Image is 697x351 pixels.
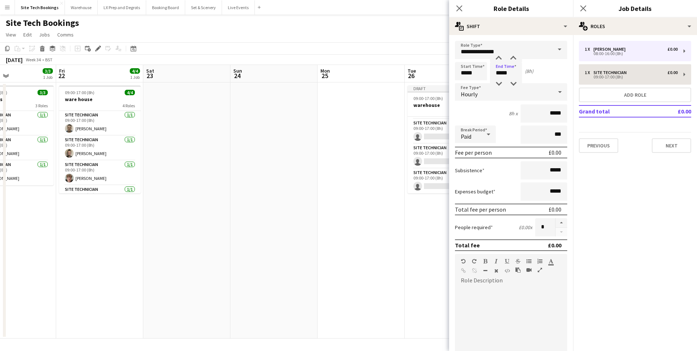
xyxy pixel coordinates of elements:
span: 4 Roles [122,103,135,108]
div: Total fee per person [455,206,506,213]
h1: Site Tech Bookings [6,18,79,28]
td: Grand total [579,105,657,117]
span: 26 [406,72,416,80]
label: Subsistence [455,167,484,174]
span: 09:00-17:00 (8h) [65,90,94,95]
td: £0.00 [657,105,691,117]
span: Sat [146,67,154,74]
button: Italic [494,258,499,264]
span: Jobs [39,31,50,38]
button: Text Color [548,258,553,264]
label: Expenses budget [455,188,495,195]
span: 3/3 [43,68,53,74]
div: Draft [408,85,489,91]
button: Clear Formatting [494,268,499,274]
div: 08:00-16:00 (8h) [585,52,678,55]
app-card-role: Site Technician1/109:00-17:00 (8h)[PERSON_NAME] [59,161,141,185]
button: Paste as plain text [515,267,521,273]
span: 4/4 [125,90,135,95]
a: Jobs [36,30,53,39]
span: 3/3 [38,90,48,95]
span: 3 Roles [35,103,48,108]
a: Edit [20,30,35,39]
app-card-role: Site Technician0/109:00-17:00 (8h) [408,119,489,144]
div: £0.00 [667,70,678,75]
span: 22 [58,72,65,80]
span: Paid [461,133,471,140]
button: Undo [461,258,466,264]
h3: ware house [59,96,141,103]
span: Hourly [461,90,478,98]
button: Booking Board [146,0,185,15]
button: Previous [579,138,618,153]
span: View [6,31,16,38]
app-card-role: Site Technician1/109:00-17:00 (8h) [59,185,141,210]
div: [DATE] [6,56,23,63]
button: Bold [483,258,488,264]
button: Redo [472,258,477,264]
button: Horizontal Line [483,268,488,274]
app-job-card: Draft09:00-17:00 (8h)0/4warehouse4 RolesSite Technician0/109:00-17:00 (8h) Site Technician0/109:0... [408,85,489,193]
app-card-role: Site Technician0/109:00-17:00 (8h) [408,144,489,169]
button: Live Events [222,0,255,15]
span: Fri [59,67,65,74]
div: 8h x [509,110,518,117]
button: Add role [579,88,691,102]
div: £0.00 x [519,224,532,231]
div: £0.00 [667,47,678,52]
div: £0.00 [548,242,561,249]
span: Tue [408,67,416,74]
app-card-role: Site Technician1/109:00-17:00 (8h)[PERSON_NAME] [59,136,141,161]
app-card-role: Site Technician0/109:00-17:00 (8h) [408,169,489,193]
span: Week 34 [24,57,42,62]
button: LX Prep and Degrots [98,0,146,15]
a: View [3,30,19,39]
div: (8h) [525,68,533,74]
button: Ordered List [537,258,542,264]
span: Edit [23,31,32,38]
span: Sun [233,67,242,74]
div: 09:00-17:00 (8h) [585,75,678,79]
span: 23 [145,72,154,80]
div: Site Technician [593,70,630,75]
button: Underline [505,258,510,264]
div: 1 Job [130,74,140,80]
button: Strikethrough [515,258,521,264]
button: Unordered List [526,258,531,264]
button: Next [652,138,691,153]
button: Insert video [526,267,531,273]
h3: Job Details [573,4,697,13]
div: BST [45,57,52,62]
h3: Role Details [449,4,573,13]
a: Comms [54,30,77,39]
h3: warehouse [408,102,489,108]
label: People required [455,224,493,231]
div: 1 x [585,47,593,52]
span: Comms [57,31,74,38]
span: 4/4 [130,68,140,74]
div: Total fee [455,242,480,249]
button: Set & Scenery [185,0,222,15]
app-card-role: Site Technician1/109:00-17:00 (8h)[PERSON_NAME] [59,111,141,136]
span: 24 [232,72,242,80]
div: 1 Job [43,74,52,80]
div: Fee per person [455,149,492,156]
div: Shift [449,18,573,35]
span: Mon [320,67,330,74]
button: Warehouse [65,0,98,15]
div: Roles [573,18,697,35]
app-job-card: 09:00-17:00 (8h)4/4ware house4 RolesSite Technician1/109:00-17:00 (8h)[PERSON_NAME]Site Technicia... [59,85,141,193]
button: Increase [556,218,567,228]
span: 25 [319,72,330,80]
div: 1 x [585,70,593,75]
button: HTML Code [505,268,510,274]
div: £0.00 [549,149,561,156]
button: Fullscreen [537,267,542,273]
div: [PERSON_NAME] [593,47,628,52]
div: £0.00 [549,206,561,213]
button: Site Tech Bookings [15,0,65,15]
span: 09:00-17:00 (8h) [413,96,443,101]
